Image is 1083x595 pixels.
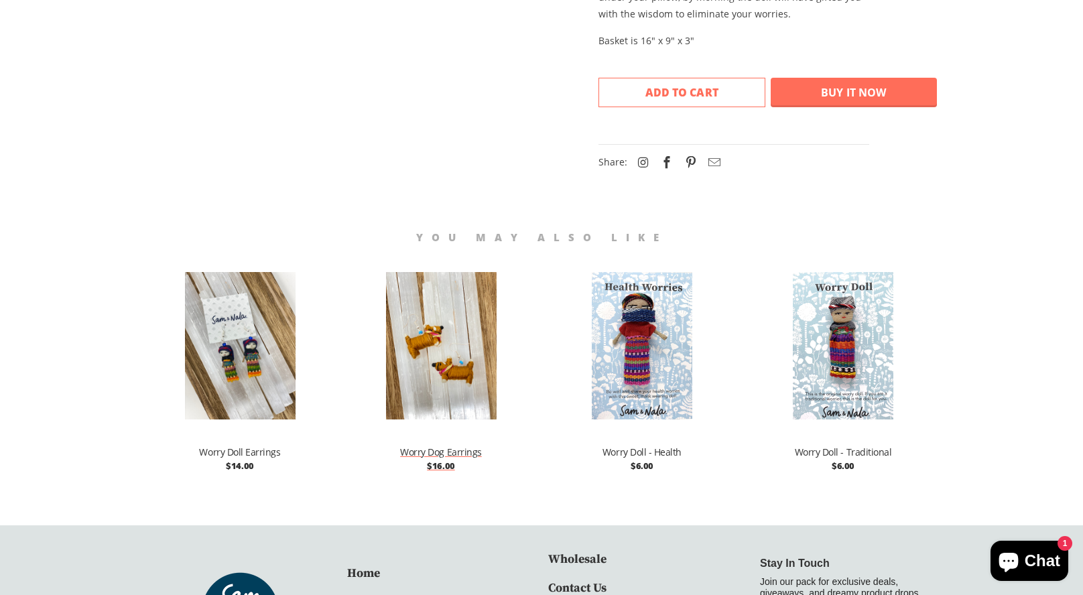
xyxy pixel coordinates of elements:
[602,445,682,460] span: Worry Doll - Health
[795,445,892,460] span: Worry Doll - Traditional
[752,272,934,477] a: Worry Doll - Traditional Worry Doll - Traditional $6.00
[598,78,765,107] button: Add to Cart
[598,155,723,168] span: Share:
[551,272,733,477] a: Worry Doll - Health Worry Doll - Health $6.00
[347,566,380,581] a: Home
[630,154,651,170] a: Sam & Nala on Instagram
[771,78,938,107] button: Buy it now
[678,154,700,170] a: Share this on Pinterest
[548,551,607,567] a: Wholesale
[427,460,454,472] span: $16.00
[166,272,314,419] img: Worry Doll Earrings
[568,272,716,419] img: Worry Doll - Health
[598,32,869,49] p: Basket is 16" x 9" x 3"
[400,445,482,460] span: Worry Dog Earrings
[226,460,253,472] span: $14.00
[760,557,830,569] span: Stay In Touch
[769,272,917,419] img: Worry Doll - Traditional
[367,272,515,419] img: Worry Dog Earrings
[199,445,280,460] span: Worry Doll Earrings
[645,85,718,100] span: Add to Cart
[654,154,676,170] a: Share this on Facebook
[986,541,1072,584] inbox-online-store-chat: Shopify online store chat
[350,272,532,477] a: Worry Dog Earrings Worry Dog Earrings $16.00
[702,154,723,170] a: Email this to a friend
[149,272,331,477] a: Worry Doll Earrings Worry Doll Earrings $14.00
[832,460,854,472] span: $6.00
[146,199,937,259] h4: YOU MAY ALSO LIKE
[631,460,653,472] span: $6.00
